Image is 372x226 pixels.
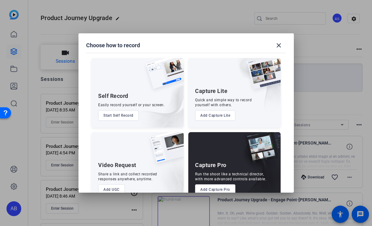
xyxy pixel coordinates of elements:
[141,58,184,95] img: self-record.png
[98,161,136,169] div: Video Request
[195,98,252,107] div: Quick and simple way to record yourself with others.
[98,92,128,100] div: Self Record
[130,71,184,128] img: embarkstudio-self-record.png
[195,172,266,182] div: Run the shoot like a technical director, with more advanced controls available.
[275,42,282,49] mat-icon: close
[148,151,184,202] img: embarkstudio-ugc-content.png
[98,110,139,121] button: Start Self Record
[195,110,235,121] button: Add Capture Lite
[195,161,226,169] div: Capture Pro
[195,87,227,95] div: Capture Lite
[98,184,125,195] button: Add UGC
[98,172,157,182] div: Share a link and collect recorded responses anywhere, anytime.
[226,58,281,120] img: embarkstudio-capture-lite.png
[242,58,281,96] img: capture-lite.png
[98,103,165,107] div: Easily record yourself or your screen.
[240,132,281,170] img: capture-pro.png
[86,42,140,49] h1: Choose how to record
[235,140,281,202] img: embarkstudio-capture-pro.png
[195,184,235,195] button: Add Capture Pro
[146,132,184,169] img: ugc-content.png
